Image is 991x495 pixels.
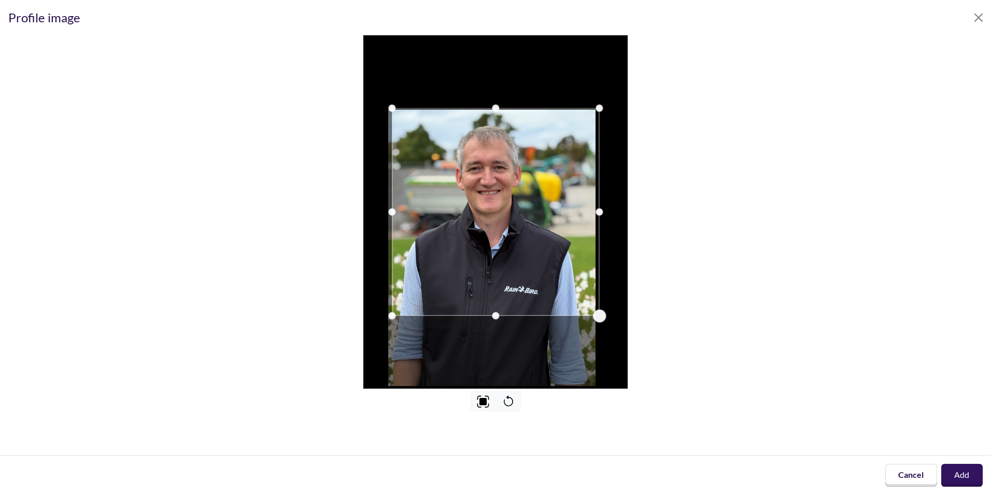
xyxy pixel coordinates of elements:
svg: Reset image [502,395,515,408]
button: Add [941,464,983,487]
img: Center image [477,395,489,408]
button: Cancel [885,464,937,487]
button: Close [970,9,987,26]
div: Profile image [8,8,80,27]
